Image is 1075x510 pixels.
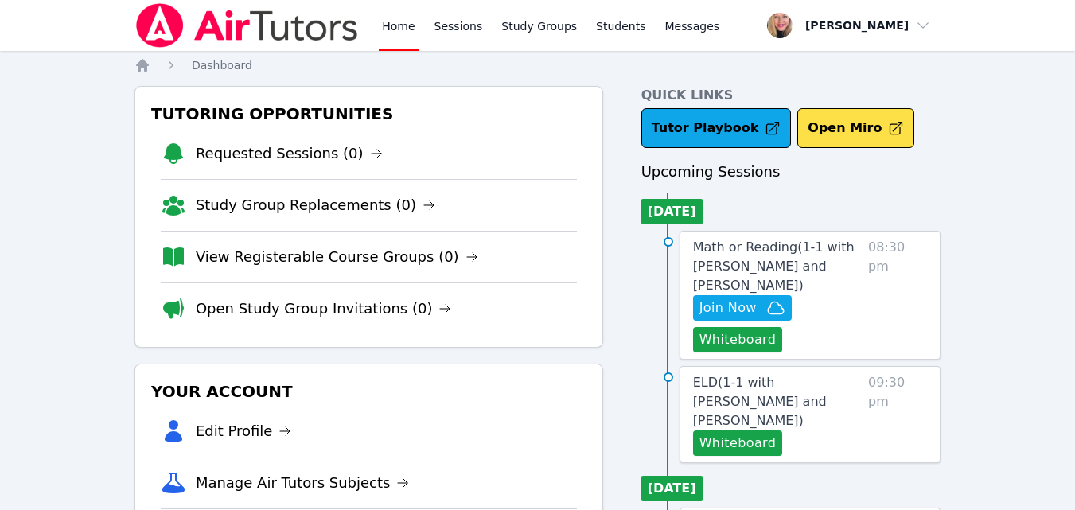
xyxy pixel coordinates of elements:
button: Whiteboard [693,327,783,352]
span: 08:30 pm [868,238,927,352]
a: Study Group Replacements (0) [196,194,435,216]
button: Whiteboard [693,430,783,456]
span: Math or Reading ( 1-1 with [PERSON_NAME] and [PERSON_NAME] ) [693,239,855,293]
button: Open Miro [797,108,914,148]
li: [DATE] [641,199,703,224]
img: Air Tutors [134,3,360,48]
h3: Upcoming Sessions [641,161,941,183]
a: Dashboard [192,57,252,73]
span: Join Now [699,298,757,317]
span: ELD ( 1-1 with [PERSON_NAME] and [PERSON_NAME] ) [693,375,827,428]
a: Manage Air Tutors Subjects [196,472,410,494]
a: Open Study Group Invitations (0) [196,298,452,320]
a: View Registerable Course Groups (0) [196,246,478,268]
button: Join Now [693,295,792,321]
a: Requested Sessions (0) [196,142,383,165]
h3: Your Account [148,377,590,406]
a: Tutor Playbook [641,108,792,148]
span: Dashboard [192,59,252,72]
h4: Quick Links [641,86,941,105]
nav: Breadcrumb [134,57,941,73]
a: ELD(1-1 with [PERSON_NAME] and [PERSON_NAME]) [693,373,862,430]
h3: Tutoring Opportunities [148,99,590,128]
a: Math or Reading(1-1 with [PERSON_NAME] and [PERSON_NAME]) [693,238,862,295]
span: Messages [665,18,720,34]
a: Edit Profile [196,420,292,442]
li: [DATE] [641,476,703,501]
span: 09:30 pm [868,373,927,456]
